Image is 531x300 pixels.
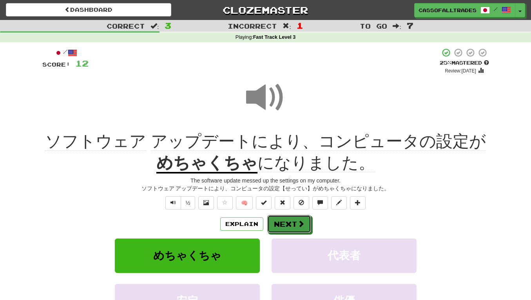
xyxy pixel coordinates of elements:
span: ソフトウェア [45,132,146,151]
button: Next [267,215,311,233]
button: Show image (alt+x) [198,196,214,210]
span: To go [360,22,387,30]
button: Reset to 0% Mastered (alt+r) [275,196,290,210]
a: Dashboard [6,3,171,16]
a: Clozemaster [183,3,348,17]
span: Score: [42,61,71,68]
button: Ignore sentence (alt+i) [294,196,309,210]
span: : [150,23,159,29]
div: ソフトウェア アップデートにより、コンピュータの設定【せってい】がめちゃくちゃになりました。 [42,184,489,192]
button: めちゃくちゃ [115,239,260,273]
button: ½ [181,196,196,210]
span: めちゃくちゃ [153,249,221,262]
button: Set this sentence to 100% Mastered (alt+m) [256,196,272,210]
div: Text-to-speech controls [164,196,196,210]
button: Explain [220,217,263,231]
span: : [393,23,401,29]
button: 代表者 [272,239,417,273]
div: The software update messed up the settings on my computer. [42,177,489,184]
button: Play sentence audio (ctl+space) [165,196,181,210]
small: Review: [DATE] [445,68,476,74]
button: Edit sentence (alt+d) [331,196,347,210]
span: 7 [407,21,413,30]
strong: Fast Track Level 3 [253,34,296,40]
span: Incorrect [228,22,277,30]
span: 1 [297,21,303,30]
span: 3 [165,21,171,30]
span: 代表者 [328,249,361,262]
span: 12 [75,58,89,68]
a: Cassofalltrades / [414,3,515,17]
div: / [42,48,89,58]
button: 🧠 [236,196,253,210]
button: Favorite sentence (alt+f) [217,196,233,210]
span: / [494,6,498,12]
span: アップデートにより、コンピュータの設定が [151,132,486,151]
span: Cassofalltrades [419,7,477,14]
button: Discuss sentence (alt+u) [312,196,328,210]
span: Correct [107,22,145,30]
span: 25 % [440,60,451,66]
button: Add to collection (alt+a) [350,196,366,210]
div: Mastered [440,60,489,67]
span: になりました。 [257,154,375,172]
u: めちゃくちゃ [156,154,257,173]
span: : [283,23,291,29]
